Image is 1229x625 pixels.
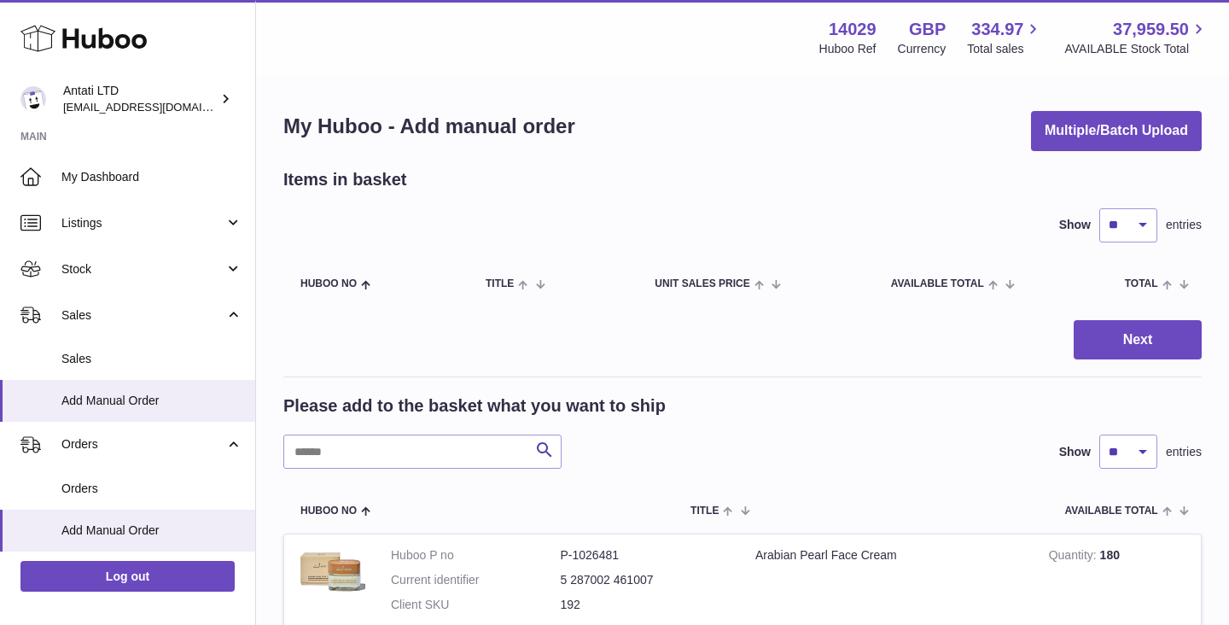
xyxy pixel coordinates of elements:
dd: 5 287002 461007 [561,572,731,588]
span: AVAILABLE Stock Total [1064,41,1209,57]
span: Unit Sales Price [655,278,749,289]
span: Orders [61,436,224,453]
strong: Quantity [1049,548,1100,566]
button: Multiple/Batch Upload [1031,111,1202,151]
dt: Current identifier [391,572,561,588]
span: AVAILABLE Total [891,278,984,289]
a: Log out [20,561,235,592]
dt: Huboo P no [391,547,561,564]
span: Sales [61,307,224,324]
div: Currency [898,41,947,57]
img: toufic@antatiskin.com [20,86,46,112]
span: 334.97 [971,18,1023,41]
strong: 14029 [829,18,877,41]
dd: 192 [561,597,731,613]
span: Listings [61,215,224,231]
span: Stock [61,261,224,277]
strong: GBP [909,18,946,41]
label: Show [1059,444,1091,460]
img: Arabian Pearl Face Cream [297,547,365,596]
a: 334.97 Total sales [967,18,1043,57]
span: Sales [61,351,242,367]
span: entries [1166,217,1202,233]
span: AVAILABLE Total [1065,505,1158,517]
span: [EMAIL_ADDRESS][DOMAIN_NAME] [63,100,251,114]
span: entries [1166,444,1202,460]
span: Orders [61,481,242,497]
span: Huboo no [300,505,357,517]
span: Total [1125,278,1158,289]
span: Huboo no [300,278,357,289]
h2: Please add to the basket what you want to ship [283,394,666,418]
button: Next [1074,320,1202,360]
span: My Dashboard [61,169,242,185]
dt: Client SKU [391,597,561,613]
span: Title [690,505,719,517]
span: Add Manual Order [61,393,242,409]
h2: Items in basket [283,168,407,191]
span: Total sales [967,41,1043,57]
h1: My Huboo - Add manual order [283,113,575,140]
a: 37,959.50 AVAILABLE Stock Total [1064,18,1209,57]
dd: P-1026481 [561,547,731,564]
span: 37,959.50 [1113,18,1189,41]
div: Antati LTD [63,83,217,115]
div: Huboo Ref [819,41,877,57]
label: Show [1059,217,1091,233]
span: Title [486,278,514,289]
span: Add Manual Order [61,523,242,539]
